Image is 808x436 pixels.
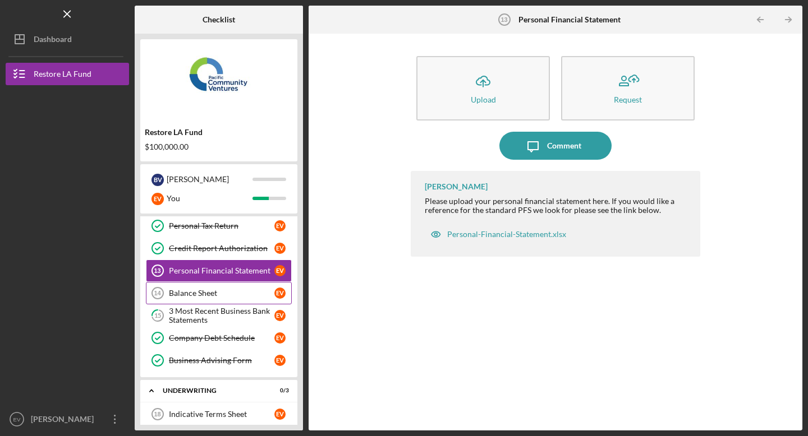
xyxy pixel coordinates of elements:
[425,182,488,191] div: [PERSON_NAME]
[34,28,72,53] div: Dashboard
[274,265,286,276] div: E V
[561,56,695,120] button: Request
[499,132,612,160] button: Comment
[169,244,274,253] div: Credit Report Authorization
[614,95,642,104] div: Request
[274,310,286,321] div: E V
[6,28,129,50] button: Dashboard
[169,307,274,324] div: 3 Most Recent Business Bank Statements
[146,237,292,259] a: Credit Report AuthorizationEV
[146,259,292,282] a: 13Personal Financial StatementEV
[146,327,292,349] a: Company Debt ScheduleEV
[501,16,507,23] tspan: 13
[167,170,252,189] div: [PERSON_NAME]
[167,189,252,208] div: You
[145,142,293,151] div: $100,000.00
[146,282,292,304] a: 14Balance SheetEV
[154,290,161,296] tspan: 14
[447,230,566,239] div: Personal-Financial-Statement.xlsx
[169,356,274,365] div: Business Advising Form
[518,15,621,24] b: Personal Financial Statement
[163,387,261,394] div: Underwriting
[151,174,164,186] div: B V
[34,63,91,88] div: Restore LA Fund
[146,403,292,425] a: 18Indicative Terms SheetEV
[6,408,129,430] button: EV[PERSON_NAME]
[151,193,164,205] div: E V
[203,15,235,24] b: Checklist
[169,266,274,275] div: Personal Financial Statement
[274,243,286,254] div: E V
[154,312,161,319] tspan: 15
[471,95,496,104] div: Upload
[547,132,581,160] div: Comment
[169,289,274,298] div: Balance Sheet
[169,410,274,419] div: Indicative Terms Sheet
[274,332,286,344] div: E V
[274,409,286,420] div: E V
[145,128,293,137] div: Restore LA Fund
[425,197,689,215] div: Please upload your personal financial statement here. If you would like a reference for the stand...
[146,304,292,327] a: 153 Most Recent Business Bank StatementsEV
[154,411,160,418] tspan: 18
[169,221,274,230] div: Personal Tax Return
[6,63,129,85] button: Restore LA Fund
[154,267,160,274] tspan: 13
[274,220,286,231] div: E V
[274,287,286,299] div: E V
[269,387,289,394] div: 0 / 3
[146,349,292,372] a: Business Advising FormEV
[416,56,550,120] button: Upload
[13,416,21,423] text: EV
[28,408,101,433] div: [PERSON_NAME]
[146,215,292,237] a: Personal Tax ReturnEV
[274,355,286,366] div: E V
[140,45,297,112] img: Product logo
[425,223,572,245] button: Personal-Financial-Statement.xlsx
[169,333,274,342] div: Company Debt Schedule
